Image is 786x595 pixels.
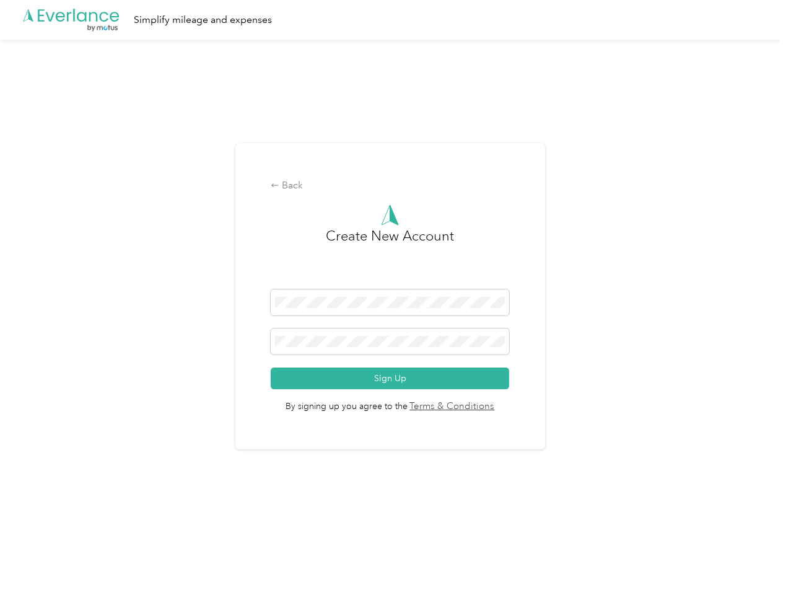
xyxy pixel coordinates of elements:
[134,12,272,28] div: Simplify mileage and expenses
[326,226,454,289] h3: Create New Account
[408,400,495,414] a: Terms & Conditions
[271,389,509,414] span: By signing up you agree to the
[271,178,509,193] div: Back
[271,368,509,389] button: Sign Up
